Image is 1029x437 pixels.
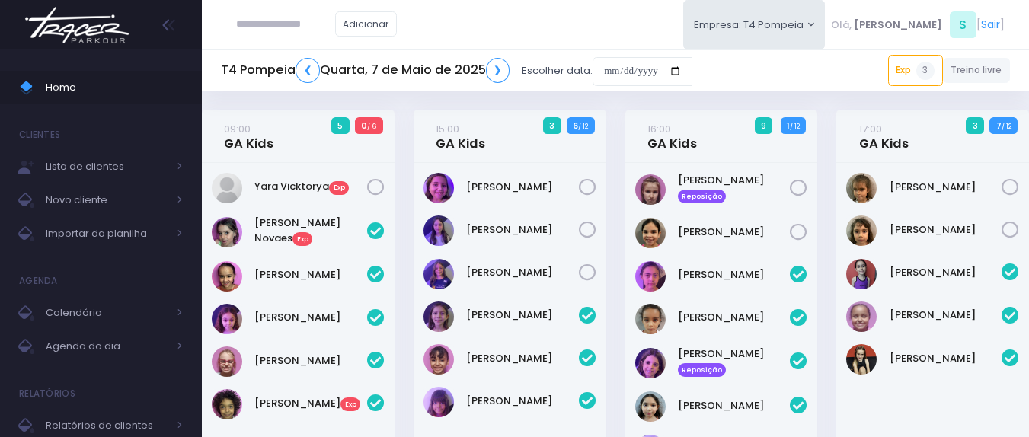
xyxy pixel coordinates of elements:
[212,389,242,419] img: Priscila Vanzolini
[916,62,935,80] span: 3
[573,120,578,132] strong: 6
[19,378,75,409] h4: Relatórios
[46,303,168,323] span: Calendário
[254,396,367,411] a: [PERSON_NAME]Exp
[46,337,168,356] span: Agenda do dia
[466,222,579,238] a: [PERSON_NAME]
[790,122,800,131] small: / 12
[678,190,727,203] span: Reposição
[254,215,367,246] a: [PERSON_NAME] NovaesExp
[647,121,697,152] a: 16:00GA Kids
[831,18,852,33] span: Olá,
[46,78,183,97] span: Home
[436,122,459,136] small: 15:00
[859,122,882,136] small: 17:00
[466,394,579,409] a: [PERSON_NAME]
[254,179,367,194] a: Yara VicktoryaExp
[212,304,242,334] img: Luisa Tomchinsky Montezano
[423,344,454,375] img: Júlia Caze Rodrigues
[46,157,168,177] span: Lista de clientes
[254,310,367,325] a: [PERSON_NAME]
[678,310,791,325] a: [PERSON_NAME]
[846,344,877,375] img: Sofia Barbosa Gambi Rigolin Maria
[367,122,376,131] small: / 6
[224,121,273,152] a: 09:00GA Kids
[466,351,579,366] a: [PERSON_NAME]
[678,398,791,413] a: [PERSON_NAME]
[466,265,579,280] a: [PERSON_NAME]
[46,224,168,244] span: Importar da planilha
[678,267,791,282] a: [PERSON_NAME]
[846,173,877,203] img: Isabel barbieri giraldi
[787,120,790,132] strong: 1
[331,117,350,134] span: 5
[950,11,976,38] span: S
[19,266,58,296] h4: Agenda
[890,351,1002,366] a: [PERSON_NAME]
[423,259,454,289] img: Rosa Widman
[678,363,727,377] span: Reposição
[46,190,168,210] span: Novo cliente
[943,58,1011,83] a: Treino livre
[543,117,561,134] span: 3
[635,304,666,334] img: Helena Piccirillo de Almeida
[635,174,666,205] img: Antonia Landmann
[825,8,1010,42] div: [ ]
[361,120,367,132] strong: 0
[678,173,791,203] a: [PERSON_NAME] Reposição
[212,346,242,377] img: Paola baldin Barreto Armentano
[890,265,1002,280] a: [PERSON_NAME]
[212,173,242,203] img: Yara vicktorya alberga
[888,55,943,85] a: Exp3
[221,58,510,83] h5: T4 Pompeia Quarta, 7 de Maio de 2025
[635,261,666,292] img: Gabrielly Rosa Teixeira
[996,120,1002,132] strong: 7
[466,308,579,323] a: [PERSON_NAME]
[423,173,454,203] img: Heloisa Nivolone
[423,215,454,246] img: Lia Widman
[224,122,251,136] small: 09:00
[296,58,320,83] a: ❮
[966,117,984,134] span: 3
[436,121,485,152] a: 15:00GA Kids
[486,58,510,83] a: ❯
[635,218,666,248] img: Luisa Esperança Neves
[1002,122,1011,131] small: / 12
[755,117,773,134] span: 9
[423,387,454,417] img: Marina Akemi
[890,180,1002,195] a: [PERSON_NAME]
[854,18,942,33] span: [PERSON_NAME]
[846,215,877,246] img: Manuela Barbieri Giraldi
[890,222,1002,238] a: [PERSON_NAME]
[329,181,349,195] span: Exp
[578,122,588,131] small: / 12
[46,416,168,435] span: Relatórios de clientes
[678,346,791,377] a: [PERSON_NAME] Reposição
[212,261,242,292] img: Júlia Barbosa
[335,11,398,37] a: Adicionar
[859,121,909,152] a: 17:00GA Kids
[19,120,60,150] h4: Clientes
[647,122,671,136] small: 16:00
[846,259,877,289] img: Manuela Mattosinho Sfeir
[846,301,877,332] img: Maria Eduarda Nogueira Missao
[292,232,312,246] span: Exp
[981,17,1000,33] a: Sair
[678,225,791,240] a: [PERSON_NAME]
[635,348,666,378] img: Laura Novaes Abud
[254,353,367,368] a: [PERSON_NAME]
[466,180,579,195] a: [PERSON_NAME]
[890,308,1002,323] a: [PERSON_NAME]
[635,391,666,422] img: Luisa Yen Muller
[254,267,367,282] a: [PERSON_NAME]
[221,53,692,88] div: Escolher data:
[212,217,242,247] img: Elis tinucci novaes
[340,397,360,411] span: Exp
[423,301,454,332] img: Antonella Zappa Marques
